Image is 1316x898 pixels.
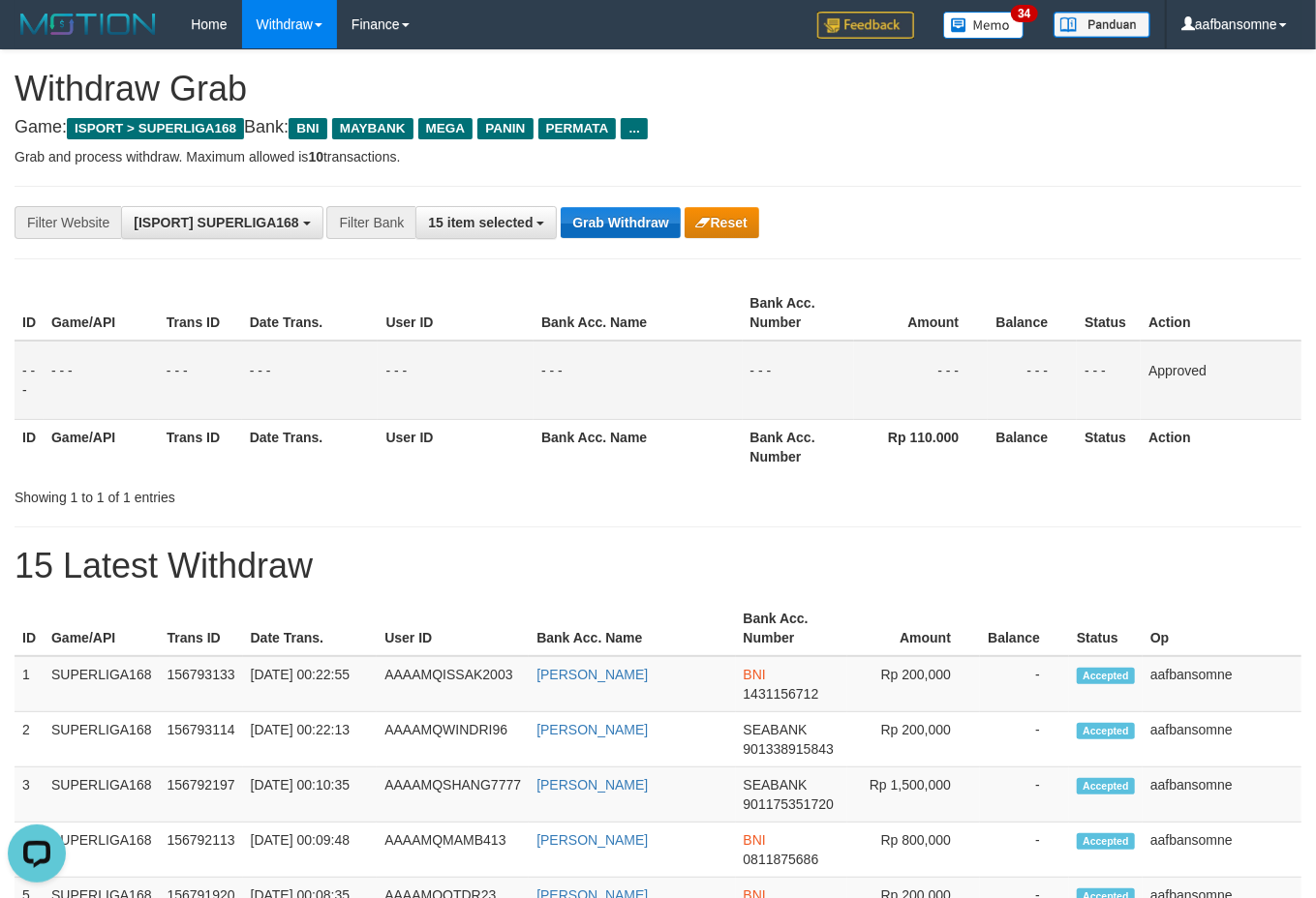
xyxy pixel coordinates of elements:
[160,767,243,823] td: 156792197
[15,601,44,656] th: ID
[326,206,415,239] div: Filter Bank
[160,656,243,712] td: 156793133
[980,767,1069,823] td: -
[159,285,242,341] th: Trans ID
[44,285,159,341] th: Game/API
[744,832,766,848] span: BNI
[134,215,298,230] span: [ISPORT] SUPERLIGA168
[15,285,44,341] th: ID
[534,419,742,474] th: Bank Acc. Name
[988,341,1077,420] td: - - -
[743,285,855,341] th: Bank Acc. Number
[1011,5,1037,22] span: 34
[121,206,322,239] button: [ISPORT] SUPERLIGA168
[308,149,323,165] strong: 10
[289,118,326,139] span: BNI
[854,285,988,341] th: Amount
[743,341,855,420] td: - - -
[1054,12,1150,38] img: panduan.png
[685,207,759,238] button: Reset
[1077,723,1135,739] span: Accepted
[242,285,379,341] th: Date Trans.
[15,10,162,39] img: MOTION_logo.png
[980,601,1069,656] th: Balance
[243,712,378,767] td: [DATE] 00:22:13
[744,777,808,793] span: SEABANK
[415,206,557,239] button: 15 item selected
[243,823,378,878] td: [DATE] 00:09:48
[44,767,160,823] td: SUPERLIGA168
[15,547,1301,585] h1: 15 Latest Withdraw
[744,722,808,737] span: SEABANK
[15,656,44,712] td: 1
[847,656,980,712] td: Rp 200,000
[1077,341,1141,420] td: - - -
[377,601,529,656] th: User ID
[1069,601,1143,656] th: Status
[988,419,1077,474] th: Balance
[1143,601,1301,656] th: Op
[160,601,243,656] th: Trans ID
[736,601,848,656] th: Bank Acc. Number
[8,8,66,66] button: Open LiveChat chat widget
[44,656,160,712] td: SUPERLIGA168
[15,712,44,767] td: 2
[15,767,44,823] td: 3
[243,767,378,823] td: [DATE] 00:10:35
[1077,668,1135,684] span: Accepted
[744,852,819,867] span: Copy 0811875686 to clipboard
[1077,833,1135,850] span: Accepted
[847,823,980,878] td: Rp 800,000
[418,118,474,139] span: MEGA
[15,206,121,239] div: Filter Website
[1077,778,1135,794] span: Accepted
[428,215,533,230] span: 15 item selected
[988,285,1077,341] th: Balance
[377,656,529,712] td: AAAAMQISSAK2003
[943,12,1025,39] img: Button%20Memo.svg
[15,70,1301,108] h1: Withdraw Grab
[847,712,980,767] td: Rp 200,000
[536,777,648,793] a: [PERSON_NAME]
[15,147,1301,166] p: Grab and process withdraw. Maximum allowed is transactions.
[44,823,160,878] td: SUPERLIGA168
[980,823,1069,878] td: -
[744,796,834,812] span: Copy 901175351720 to clipboard
[1077,419,1141,474] th: Status
[621,118,647,139] span: ...
[377,767,529,823] td: AAAAMQSHANG7777
[243,601,378,656] th: Date Trans.
[1143,767,1301,823] td: aafbansomne
[160,712,243,767] td: 156793114
[378,341,534,420] td: - - -
[854,341,988,420] td: - - -
[15,341,44,420] td: - - -
[1143,656,1301,712] td: aafbansomne
[44,601,160,656] th: Game/API
[44,419,159,474] th: Game/API
[980,656,1069,712] td: -
[1143,712,1301,767] td: aafbansomne
[534,285,742,341] th: Bank Acc. Name
[1141,285,1301,341] th: Action
[242,341,379,420] td: - - -
[1141,419,1301,474] th: Action
[1143,823,1301,878] td: aafbansomne
[529,601,735,656] th: Bank Acc. Name
[15,480,534,507] div: Showing 1 to 1 of 1 entries
[44,341,159,420] td: - - -
[743,419,855,474] th: Bank Acc. Number
[854,419,988,474] th: Rp 110.000
[744,741,834,757] span: Copy 901338915843 to clipboard
[160,823,243,878] td: 156792113
[242,419,379,474] th: Date Trans.
[67,118,244,139] span: ISPORT > SUPERLIGA168
[536,832,648,848] a: [PERSON_NAME]
[561,207,680,238] button: Grab Withdraw
[536,722,648,737] a: [PERSON_NAME]
[15,118,1301,137] h4: Game: Bank:
[817,12,914,39] img: Feedback.jpg
[378,419,534,474] th: User ID
[159,341,242,420] td: - - -
[847,601,980,656] th: Amount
